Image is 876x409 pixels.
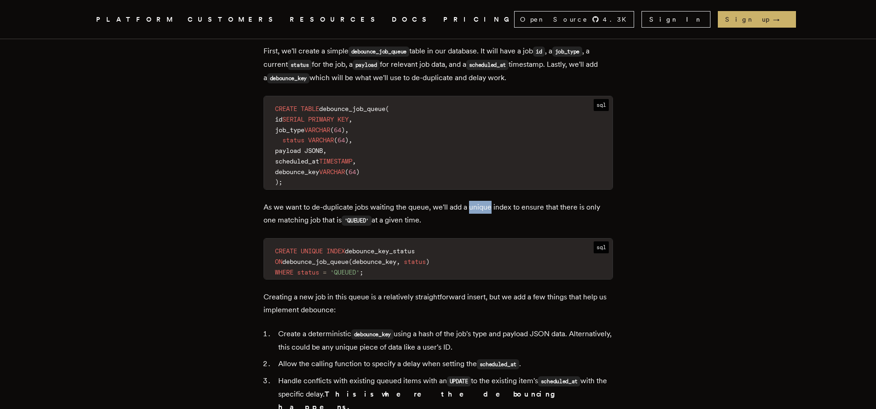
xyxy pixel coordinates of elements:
span: ) [341,126,345,134]
span: debounce_job_queue [319,105,385,112]
span: CREATE [275,105,297,112]
button: RESOURCES [290,14,381,25]
span: ; [360,269,363,276]
code: debounce_key [351,329,394,339]
span: 64 [349,168,356,175]
span: status [282,136,304,144]
li: Allow the calling function to specify a delay when setting the . [275,357,613,371]
span: debounce_key [352,258,396,265]
span: ( [334,136,338,144]
span: ( [330,126,334,134]
a: PRICING [443,14,514,25]
span: UNIQUE [301,247,323,255]
span: debounce_job_queue [282,258,349,265]
p: First, we'll create a simple table in our database. It will have a job , a , a current for the jo... [263,45,613,85]
a: CUSTOMERS [188,14,279,25]
span: WHERE [275,269,293,276]
span: , [345,126,349,134]
span: job_type [275,126,304,134]
span: , [396,258,400,265]
span: 4.3 K [603,15,632,24]
span: ; [279,178,282,186]
p: As we want to de-duplicate jobs waiting the queue, we'll add a unique index to ensure that there ... [263,201,613,227]
span: , [349,116,352,123]
code: scheduled_at [477,359,519,369]
code: debounce_key [267,73,309,83]
li: Create a deterministic using a hash of the job's type and payload JSON data. Alternatively, this ... [275,327,613,354]
a: Sign In [641,11,710,28]
span: ) [275,178,279,186]
code: payload [353,60,380,70]
code: scheduled_at [538,376,580,386]
code: job_type [552,47,583,57]
span: , [352,158,356,165]
span: id [275,116,282,123]
span: status [297,269,319,276]
span: , [349,136,352,144]
span: sql [594,99,609,111]
span: KEY [338,116,349,123]
a: DOCS [392,14,432,25]
span: VARCHAR [319,168,345,175]
code: UPDATE [447,376,471,386]
span: VARCHAR [308,136,334,144]
code: id [533,47,544,57]
span: ( [349,258,352,265]
span: sql [594,241,609,253]
span: TABLE [301,105,319,112]
span: ) [345,136,349,144]
span: , [323,147,326,154]
span: ( [385,105,389,112]
code: scheduled_at [466,60,509,70]
span: 64 [334,126,341,134]
span: 'QUEUED' [330,269,360,276]
span: Open Source [520,15,588,24]
span: SERIAL [282,116,304,123]
span: debounce_key [275,168,319,175]
span: ) [356,168,360,175]
p: Creating a new job in this queue is a relatively straightforward insert, but we add a few things ... [263,291,613,316]
span: ) [426,258,429,265]
span: = [323,269,326,276]
span: → [773,15,789,24]
code: 'QUEUED' [342,216,372,226]
span: payload JSONB [275,147,323,154]
span: 64 [338,136,345,144]
code: debounce_job_queue [349,47,410,57]
button: PLATFORM [96,14,177,25]
span: scheduled_at [275,158,319,165]
a: Sign up [718,11,796,28]
span: INDEX [326,247,345,255]
code: status [288,60,312,70]
span: status [404,258,426,265]
span: VARCHAR [304,126,330,134]
span: ( [345,168,349,175]
span: ON [275,258,282,265]
span: debounce_key_status [345,247,415,255]
span: TIMESTAMP [319,158,352,165]
span: CREATE [275,247,297,255]
span: PRIMARY [308,116,334,123]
